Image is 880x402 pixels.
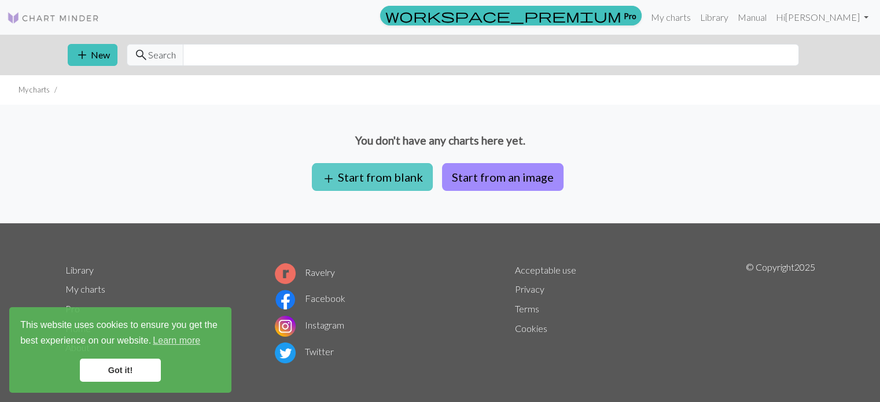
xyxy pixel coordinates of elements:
[380,6,642,25] a: Pro
[695,6,733,29] a: Library
[134,47,148,63] span: search
[68,44,117,66] button: New
[646,6,695,29] a: My charts
[275,346,334,357] a: Twitter
[75,47,89,63] span: add
[771,6,873,29] a: Hi[PERSON_NAME]
[275,319,344,330] a: Instagram
[515,283,544,294] a: Privacy
[515,264,576,275] a: Acceptable use
[385,8,621,24] span: workspace_premium
[20,318,220,349] span: This website uses cookies to ensure you get the best experience on our website.
[148,48,176,62] span: Search
[746,260,815,366] p: © Copyright 2025
[275,289,296,310] img: Facebook logo
[312,163,433,191] button: Start from blank
[80,359,161,382] a: dismiss cookie message
[275,316,296,337] img: Instagram logo
[733,6,771,29] a: Manual
[442,163,564,191] button: Start from an image
[515,323,547,334] a: Cookies
[65,283,105,294] a: My charts
[275,263,296,284] img: Ravelry logo
[7,11,100,25] img: Logo
[437,170,568,181] a: Start from an image
[515,303,539,314] a: Terms
[275,267,335,278] a: Ravelry
[275,293,345,304] a: Facebook
[275,342,296,363] img: Twitter logo
[9,307,231,393] div: cookieconsent
[322,171,336,187] span: add
[65,264,94,275] a: Library
[19,84,50,95] li: My charts
[65,303,80,314] a: Pro
[151,332,202,349] a: learn more about cookies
